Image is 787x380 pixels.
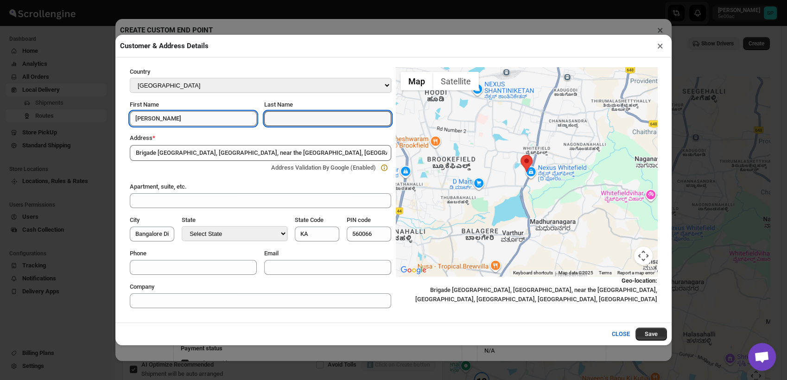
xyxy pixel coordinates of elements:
[264,250,279,257] span: Email
[130,67,391,78] div: Country
[264,101,293,108] span: Last Name
[130,250,146,257] span: Phone
[130,145,391,161] input: Enter a address
[396,276,657,304] div: Brigade [GEOGRAPHIC_DATA], [GEOGRAPHIC_DATA], near the [GEOGRAPHIC_DATA], [GEOGRAPHIC_DATA], [GEO...
[130,101,159,108] span: First Name
[559,270,593,275] span: Map data ©2025
[295,216,324,223] span: State Code
[622,277,657,284] b: Geo-location :
[398,264,429,276] img: Google
[130,216,140,223] span: City
[130,133,391,143] div: Address
[606,325,635,343] button: CLOSE
[635,328,667,341] button: Save
[130,283,154,290] span: Company
[398,264,429,276] a: Open this area in Google Maps (opens a new window)
[433,72,479,90] button: Show satellite imagery
[599,270,612,275] a: Terms (opens in new tab)
[122,97,443,353] div: Selected Shipments
[748,343,776,371] a: Open chat
[654,39,667,52] button: ×
[271,164,376,171] span: Address Validation By Google (Enabled)
[513,270,553,276] button: Keyboard shortcuts
[634,247,653,265] button: Map camera controls
[347,216,371,223] span: PIN code
[130,183,187,190] span: Apartment, suite, etc.
[182,215,287,226] div: State
[617,270,654,275] a: Report a map error
[120,41,209,51] h2: Customer & Address Details
[400,72,433,90] button: Show street map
